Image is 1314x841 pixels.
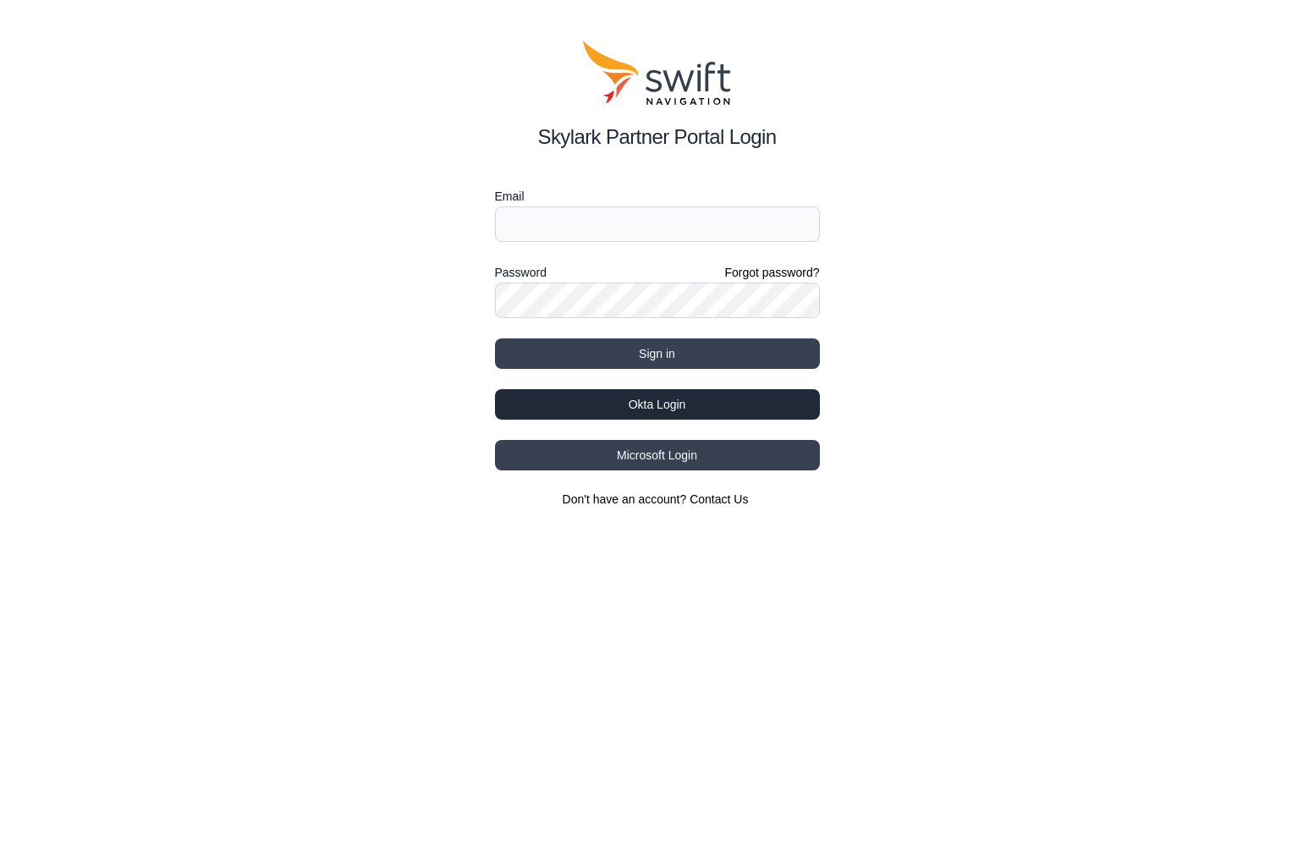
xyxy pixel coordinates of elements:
[495,262,547,283] label: Password
[495,491,820,508] section: Don't have an account?
[495,440,820,470] button: Microsoft Login
[495,122,820,152] h2: Skylark Partner Portal Login
[690,492,748,506] a: Contact Us
[495,389,820,420] button: Okta Login
[495,338,820,369] button: Sign in
[724,264,819,281] a: Forgot password?
[495,186,820,206] label: Email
